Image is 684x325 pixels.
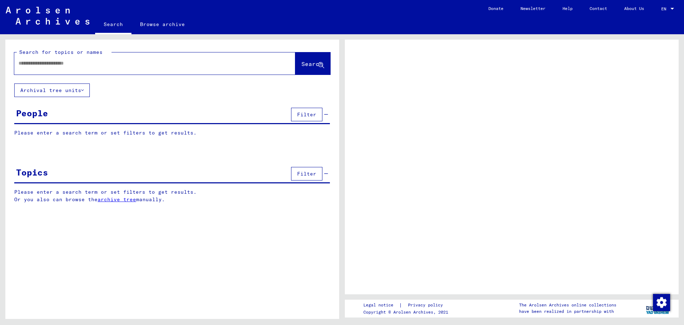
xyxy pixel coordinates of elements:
a: archive tree [98,196,136,203]
div: Topics [16,166,48,179]
div: | [363,301,451,309]
img: Arolsen_neg.svg [6,7,89,25]
p: Copyright © Arolsen Archives, 2021 [363,309,451,315]
button: Filter [291,108,322,121]
mat-label: Search for topics or names [19,49,103,55]
span: Filter [297,111,316,118]
p: The Arolsen Archives online collections [519,302,616,308]
div: People [16,107,48,120]
button: Search [295,52,330,75]
span: EN [661,6,669,11]
a: Privacy policy [402,301,451,309]
p: Please enter a search term or set filters to get results. [14,129,330,137]
div: Change consent [653,294,670,311]
span: Search [301,60,323,67]
a: Search [95,16,131,34]
button: Archival tree units [14,83,90,97]
span: Filter [297,171,316,177]
button: Filter [291,167,322,181]
p: have been realized in partnership with [519,308,616,315]
p: Please enter a search term or set filters to get results. Or you also can browse the manually. [14,188,330,203]
a: Legal notice [363,301,399,309]
img: yv_logo.png [644,299,671,317]
a: Browse archive [131,16,193,33]
img: Change consent [653,294,670,311]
